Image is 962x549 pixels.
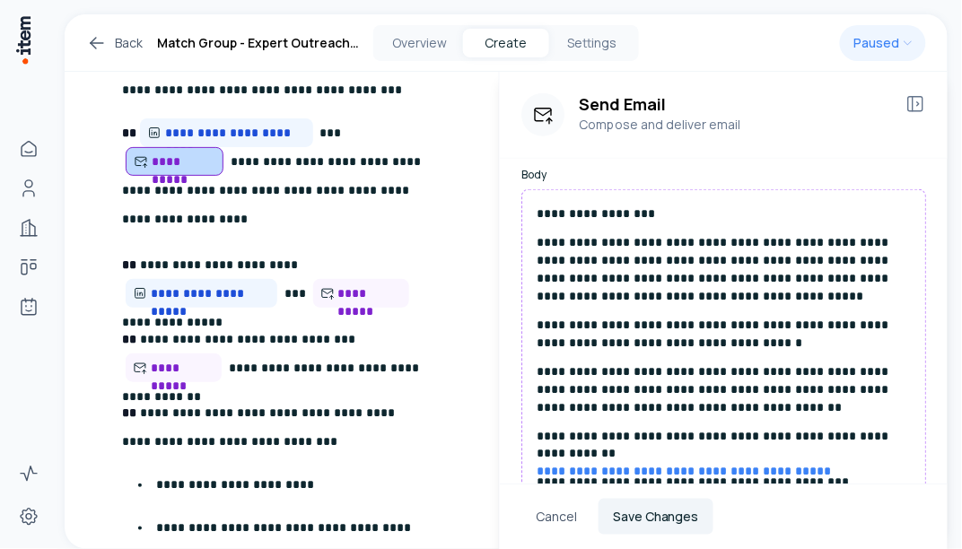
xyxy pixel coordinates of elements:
[11,289,47,325] a: Agents
[14,14,32,65] img: Item Brain Logo
[11,170,47,206] a: People
[463,29,549,57] button: Create
[11,499,47,535] a: Settings
[599,499,713,535] button: Save Changes
[377,29,463,57] button: Overview
[11,456,47,492] a: Activity
[11,131,47,167] a: Home
[579,115,890,135] p: Compose and deliver email
[11,210,47,246] a: Companies
[521,499,591,535] button: Cancel
[86,32,143,54] a: Back
[157,32,366,54] h1: Match Group - Expert Outreach Sourcing (Email / Linkedin) ™️
[521,168,926,182] label: Body
[579,93,890,115] h3: Send Email
[549,29,635,57] button: Settings
[11,249,47,285] a: Deals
